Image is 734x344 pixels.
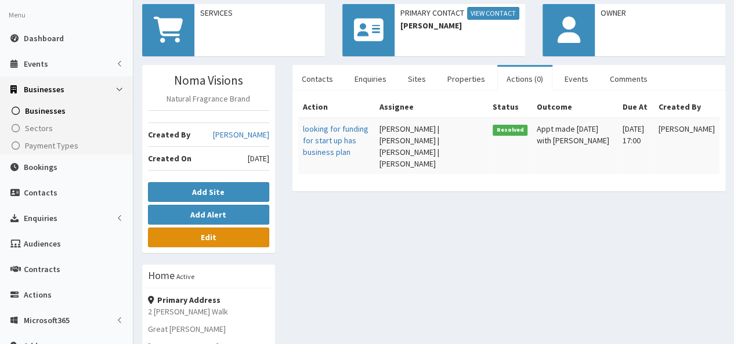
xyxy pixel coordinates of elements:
th: Assignee [375,96,488,118]
span: Events [24,59,48,69]
td: [PERSON_NAME] | [PERSON_NAME] | [PERSON_NAME] | [PERSON_NAME] [375,118,488,174]
span: Businesses [25,106,66,116]
a: [PERSON_NAME] [213,129,269,140]
p: Great [PERSON_NAME] [148,323,269,335]
span: Microsoft365 [24,315,70,325]
td: Appt made [DATE] with [PERSON_NAME] [532,118,619,174]
span: [PERSON_NAME] [400,20,519,31]
strong: Primary Address [148,295,220,305]
a: Edit [148,227,269,247]
th: Outcome [532,96,619,118]
th: Due At [618,96,654,118]
th: Action [298,96,375,118]
a: Businesses [3,102,133,120]
a: Sectors [3,120,133,137]
span: Services [200,7,319,19]
span: [DATE] [248,153,269,164]
p: Natural Fragrance Brand [148,93,269,104]
span: Businesses [24,84,64,95]
span: Bookings [24,162,57,172]
small: Active [176,272,194,281]
span: Owner [601,7,719,19]
span: Payment Types [25,140,78,151]
b: Add Site [192,187,225,197]
span: Enquiries [24,213,57,223]
a: Comments [601,67,657,91]
a: Events [555,67,598,91]
a: Properties [438,67,494,91]
a: Actions (0) [497,67,552,91]
th: Status [488,96,532,118]
a: Sites [399,67,435,91]
td: [DATE] 17:00 [618,118,654,174]
span: Primary Contact [400,7,519,20]
a: Enquiries [345,67,396,91]
span: Sectors [25,123,53,133]
a: Payment Types [3,137,133,154]
a: Contacts [292,67,342,91]
p: 2 [PERSON_NAME] Walk [148,306,269,317]
span: Contacts [24,187,57,198]
b: Add Alert [190,209,226,220]
th: Created By [654,96,719,118]
b: Created On [148,153,191,164]
td: [PERSON_NAME] [654,118,719,174]
a: looking for funding for start up has business plan [303,124,368,157]
span: Contracts [24,264,60,274]
h3: Home [148,270,175,281]
span: Resolved [493,125,527,135]
a: View Contact [467,7,519,20]
b: Edit [201,232,216,242]
span: Dashboard [24,33,64,44]
span: Actions [24,289,52,300]
h3: Noma Visions [148,74,269,87]
button: Add Alert [148,205,269,224]
b: Created By [148,129,190,140]
span: Audiences [24,238,61,249]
